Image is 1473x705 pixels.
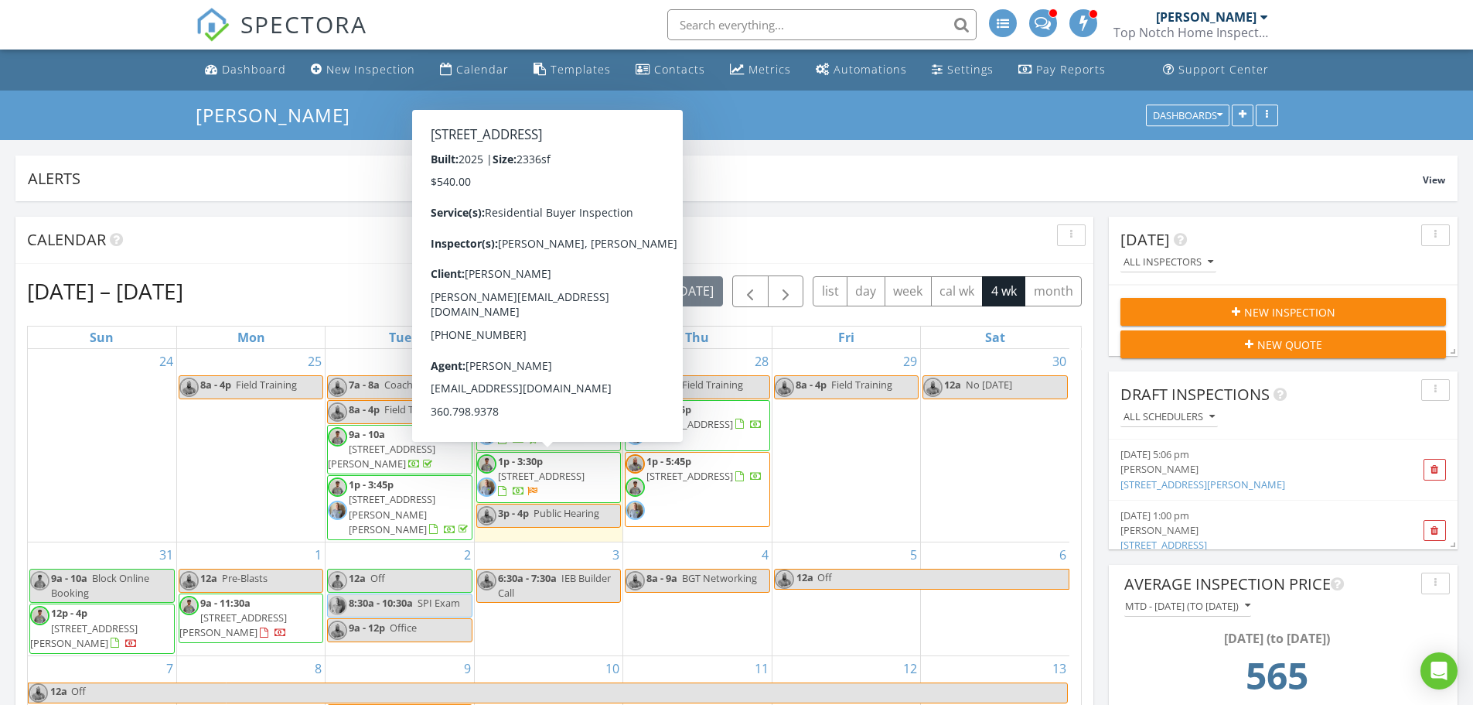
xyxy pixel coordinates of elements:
img: headshot_circle__robbie.png [775,570,794,589]
div: [DATE] 1:00 pm [1120,508,1392,523]
a: 9a - 11a [STREET_ADDRESS] [498,402,585,446]
a: Go to September 3, 2025 [609,542,622,567]
span: 9a - 11a [498,402,534,416]
button: All schedulers [1120,407,1218,428]
img: headshot_circle__alex.png [179,596,199,615]
a: Go to August 26, 2025 [454,349,474,374]
a: 9a - 11a [STREET_ADDRESS] [476,400,621,451]
a: Go to September 6, 2025 [1056,542,1069,567]
span: [STREET_ADDRESS][PERSON_NAME] [179,611,287,639]
a: Friday [835,327,858,348]
a: [PERSON_NAME] [196,102,363,128]
span: Coaching [384,378,427,392]
img: headshot_circle__robbie.png [626,378,645,397]
span: Field Training [534,378,595,392]
div: Open Intercom Messenger [1420,652,1458,690]
a: Go to September 8, 2025 [312,656,325,681]
button: list [813,276,847,306]
div: Calendar [456,62,509,77]
a: 9a - 11:30a [STREET_ADDRESS][PERSON_NAME] [179,596,287,639]
a: 9a - 10a [STREET_ADDRESS][PERSON_NAME] [328,427,435,471]
button: Dashboards [1146,104,1229,126]
a: Settings [926,56,1000,84]
span: 9a - 11:30a [200,596,251,610]
a: Go to September 2, 2025 [461,542,474,567]
td: Go to August 25, 2025 [176,349,325,542]
a: 1p - 3:30p [STREET_ADDRESS] [498,454,585,498]
button: Previous [732,275,769,307]
a: Go to August 31, 2025 [156,542,176,567]
td: Go to August 28, 2025 [623,349,772,542]
span: Pre-Blasts [222,571,268,585]
img: headshot_circle__robbie.png [477,506,496,525]
span: 8a - 4p [646,378,677,392]
a: Go to September 7, 2025 [163,656,176,681]
a: Templates [527,56,617,84]
button: 4 wk [982,276,1025,306]
img: headshot_circle__robbie.png [626,571,645,590]
a: Go to September 11, 2025 [752,656,772,681]
span: 9a - 10a [349,427,385,441]
a: Automations (Advanced) [810,56,913,84]
img: headshot_circle__alex.png [477,454,496,474]
a: Dashboard [199,56,292,84]
a: Contacts [629,56,711,84]
span: SPECTORA [240,8,367,40]
div: New Inspection [326,62,415,77]
span: No [DATE] [966,378,1012,392]
a: Go to September 12, 2025 [900,656,920,681]
span: 8a - 4p [200,378,231,392]
a: Pay Reports [1012,56,1112,84]
a: Calendar [434,56,515,84]
div: Dashboards [1153,110,1222,121]
a: Go to September 13, 2025 [1049,656,1069,681]
img: The Best Home Inspection Software - Spectora [196,8,230,42]
span: Public Hearing [534,506,599,520]
a: Monday [234,327,268,348]
div: Pay Reports [1036,62,1106,77]
img: headshot_circle__alex.png [30,571,49,590]
div: Alerts [28,168,1423,189]
div: [PERSON_NAME] [1156,9,1256,25]
div: [PERSON_NAME] [1120,462,1392,477]
a: 1p - 5:45p [STREET_ADDRESS] [625,452,769,527]
div: Average Inspection Price [1124,573,1415,596]
span: Off [817,570,832,584]
button: [DATE] [667,276,723,306]
div: Top Notch Home Inspection [1113,25,1268,40]
span: 12a [349,571,366,585]
a: Sunday [87,327,117,348]
td: Go to September 2, 2025 [326,542,474,655]
img: headshot_circle__alex.png [328,571,347,590]
span: Field Training [236,378,297,392]
span: [STREET_ADDRESS][PERSON_NAME] [30,621,138,650]
a: Go to September 9, 2025 [461,656,474,681]
span: 6:30a - 7:30a [498,571,557,585]
span: 8a - 4p [349,402,380,416]
span: New Inspection [1244,304,1335,320]
div: All Inspectors [1124,257,1213,268]
a: SPECTORA [196,21,367,53]
td: Go to August 27, 2025 [474,349,622,542]
span: 12a [49,683,68,703]
a: Support Center [1157,56,1275,84]
div: Contacts [654,62,705,77]
div: [DATE] 5:06 pm [1120,447,1392,462]
span: 12a [200,571,217,585]
span: 12p - 4p [51,606,87,620]
span: New Quote [1257,337,1322,353]
span: 8:30a - 10:30a [349,596,413,610]
img: headshot_circle__alex.png [328,427,347,447]
div: Templates [551,62,611,77]
span: [STREET_ADDRESS] [498,417,585,431]
span: 9a - 10a [51,571,87,585]
img: img_0933.jpg [626,426,645,445]
td: Go to August 24, 2025 [28,349,176,542]
a: New Inspection [305,56,421,84]
button: MTD - [DATE] (to [DATE]) [1124,596,1251,617]
span: [STREET_ADDRESS] [646,469,733,483]
img: img_0933.jpg [477,426,496,445]
td: Go to August 31, 2025 [28,542,176,655]
td: Go to September 6, 2025 [921,542,1069,655]
img: headshot_circle__robbie.png [328,621,347,640]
